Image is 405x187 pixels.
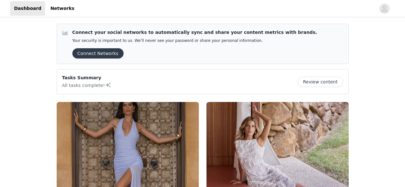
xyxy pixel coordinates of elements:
[72,48,124,58] button: Connect Networks
[297,77,343,87] button: Review content
[62,81,111,89] p: All tasks complete!
[72,38,317,43] p: Your security is important to us. We’ll never see your password or share your personal information.
[10,1,45,16] a: Dashboard
[46,1,78,16] a: Networks
[62,74,111,81] p: Tasks Summary
[381,4,387,14] div: avatar
[72,29,317,36] p: Connect your social networks to automatically sync and share your content metrics with brands.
